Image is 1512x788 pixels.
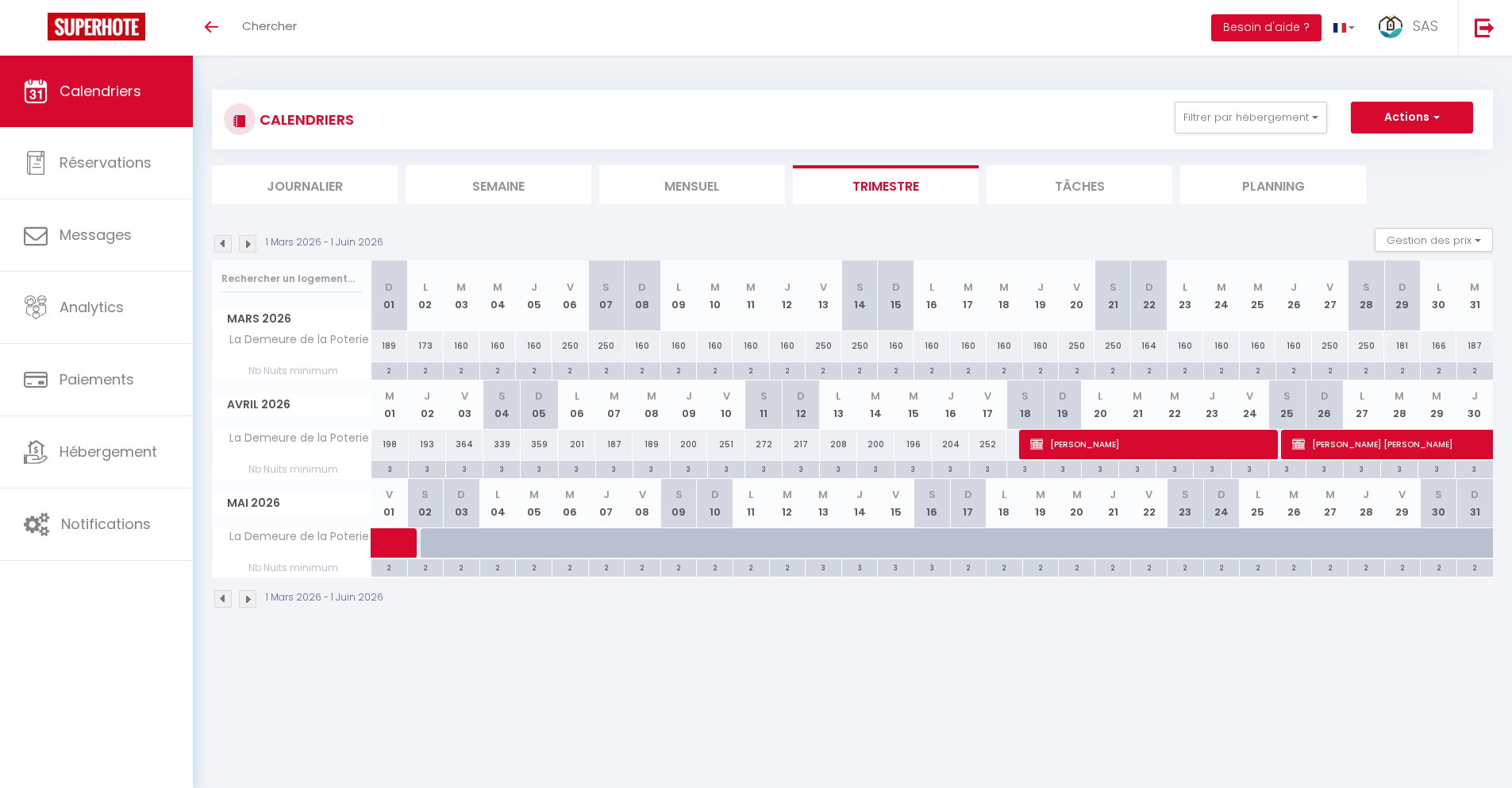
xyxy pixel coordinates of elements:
div: 3 [1418,461,1455,476]
th: 02 [407,261,444,331]
abbr: D [1399,280,1406,295]
abbr: L [676,280,681,295]
div: 160 [1275,331,1312,361]
abbr: M [1470,280,1479,295]
th: 27 [1343,380,1380,429]
th: 04 [483,380,521,429]
span: Paiements [60,369,134,389]
abbr: M [871,388,880,404]
abbr: J [686,388,692,404]
abbr: J [1209,388,1215,404]
div: 250 [1312,331,1348,361]
th: 10 [707,380,744,429]
th: 06 [552,479,588,527]
th: 03 [444,261,480,331]
th: 17 [950,261,987,331]
th: 15 [878,261,914,331]
div: 2 [1240,362,1275,377]
th: 25 [1240,479,1276,527]
th: 19 [1022,261,1059,331]
th: 31 [1456,479,1493,527]
abbr: L [1183,280,1187,295]
abbr: L [836,388,841,404]
th: 29 [1418,380,1456,429]
th: 23 [1168,479,1204,527]
abbr: V [984,388,991,404]
th: 22 [1131,479,1168,527]
th: 21 [1095,479,1131,527]
abbr: S [602,280,610,295]
div: 160 [1022,331,1059,361]
div: 200 [857,430,895,459]
div: 3 [708,461,744,476]
abbr: M [999,280,1009,295]
th: 16 [914,479,950,527]
div: 2 [1059,362,1095,377]
div: 3 [1344,461,1380,476]
div: 3 [1194,461,1230,476]
span: Nb Nuits minimum [213,362,371,380]
li: Tâches [987,165,1172,204]
div: 3 [970,461,1006,476]
span: La Demeure de la Poterie [215,331,373,349]
abbr: D [638,280,646,295]
abbr: D [1321,388,1329,404]
div: 160 [625,331,661,361]
th: 08 [625,261,661,331]
div: 272 [745,430,783,459]
abbr: D [892,280,900,295]
th: 29 [1384,261,1421,331]
th: 30 [1421,479,1457,527]
abbr: M [1217,280,1226,295]
th: 26 [1306,380,1343,429]
th: 30 [1456,380,1493,429]
th: 28 [1380,380,1418,429]
th: 17 [950,479,987,527]
div: 173 [407,331,444,361]
span: Réservations [60,153,152,172]
div: 160 [733,331,769,361]
th: 09 [660,479,697,527]
div: 3 [1232,461,1268,476]
th: 13 [806,261,842,331]
abbr: S [421,487,429,502]
span: SAS [1413,16,1438,36]
abbr: J [784,280,791,295]
th: 05 [516,479,552,527]
div: 204 [932,430,969,459]
div: 160 [1240,331,1276,361]
th: 23 [1194,380,1231,429]
p: 1 Mars 2026 - 1 Juin 2026 [266,235,383,250]
img: logout [1475,17,1495,37]
div: 250 [1059,331,1095,361]
div: 2 [1204,362,1240,377]
div: 2 [951,362,987,377]
th: 12 [783,380,820,429]
div: 3 [857,461,894,476]
abbr: M [385,388,394,404]
th: 05 [516,261,552,331]
th: 23 [1168,261,1204,331]
abbr: D [385,280,393,295]
abbr: L [1360,388,1364,404]
th: 13 [806,479,842,527]
th: 26 [1275,479,1312,527]
div: 2 [516,362,552,377]
abbr: L [929,280,934,295]
div: 2 [697,362,733,377]
div: 2 [878,362,914,377]
span: [PERSON_NAME] [1030,429,1261,459]
abbr: S [1110,280,1117,295]
abbr: M [710,280,720,295]
div: 193 [409,430,446,459]
abbr: S [1283,388,1291,404]
div: 160 [479,331,516,361]
th: 01 [371,479,408,527]
abbr: V [1246,388,1253,404]
abbr: J [948,388,954,404]
th: 28 [1348,479,1385,527]
div: 3 [745,461,782,476]
div: 3 [1456,461,1493,476]
abbr: M [746,280,756,295]
div: 250 [841,331,878,361]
